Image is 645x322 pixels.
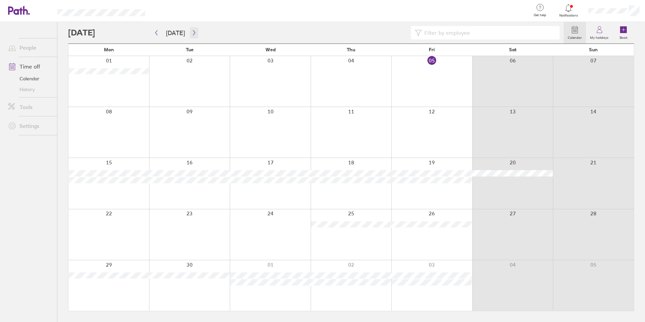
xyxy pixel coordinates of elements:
[265,47,276,52] span: Wed
[3,100,57,114] a: Tools
[429,47,435,52] span: Fri
[422,26,556,39] input: Filter by employee
[586,22,613,44] a: My holidays
[347,47,355,52] span: Thu
[3,60,57,73] a: Time off
[3,119,57,133] a: Settings
[558,3,580,18] a: Notifications
[586,34,613,40] label: My holidays
[3,84,57,95] a: History
[613,22,634,44] a: Book
[564,22,586,44] a: Calendar
[558,14,580,18] span: Notifications
[564,34,586,40] label: Calendar
[616,34,632,40] label: Book
[589,47,598,52] span: Sun
[509,47,516,52] span: Sat
[3,73,57,84] a: Calendar
[3,41,57,54] a: People
[186,47,194,52] span: Tue
[529,13,551,17] span: Get help
[104,47,114,52] span: Mon
[161,27,190,38] button: [DATE]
